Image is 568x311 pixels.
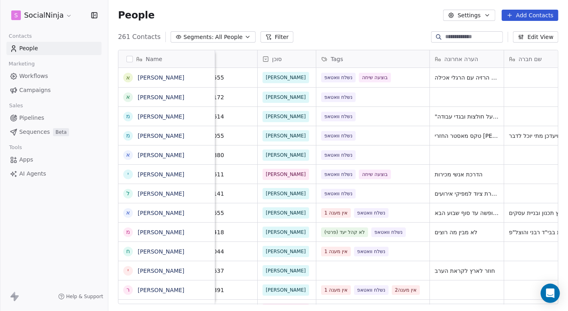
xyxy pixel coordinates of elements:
a: [PERSON_NAME] [138,74,184,81]
div: א [126,209,130,217]
span: Pipelines [19,114,44,122]
a: [PERSON_NAME] [138,248,184,255]
a: [PERSON_NAME] [138,190,184,197]
a: Pipelines [6,111,102,125]
a: Help & Support [58,293,103,300]
span: [PERSON_NAME] [266,132,306,140]
span: 0507678172 [188,93,252,101]
div: Name [118,50,215,68]
span: Marketing [5,58,38,70]
span: 0524491044 [188,248,252,256]
span: Contacts [5,30,35,42]
span: 0504776655 [188,209,252,217]
span: חוזר לארץ לקראת הערב [435,267,499,275]
div: ר [126,286,130,294]
div: ל [126,189,130,198]
span: נשלח וואטאפ [354,247,389,256]
div: מ [126,131,130,140]
div: ח [126,247,130,256]
span: 261 Contacts [118,32,161,42]
span: People [19,44,38,53]
span: 0544934141 [188,190,252,198]
span: נשלח וואטאפ [321,131,356,141]
button: Edit View [513,31,558,43]
span: [PERSON_NAME] [266,190,306,198]
span: Campaigns [19,86,51,94]
span: טקס מאסטר החזרי [PERSON_NAME] [435,132,499,140]
span: נשלח וואטאפ [321,92,356,102]
a: [PERSON_NAME] [138,287,184,293]
span: Segments: [183,33,214,41]
span: 0525086611 [188,170,252,178]
span: 0505105055 [188,132,252,140]
span: [PERSON_NAME] [266,267,306,275]
span: Beta [53,128,69,136]
button: Settings [443,10,495,21]
span: [PERSON_NAME] [266,286,306,294]
span: "ים הדפסות"על חולצות ובגדי עבודה [435,113,499,121]
a: SequencesBeta [6,125,102,139]
span: נשלח וואטאפ [354,285,389,295]
span: אין מענה 1 [321,247,351,256]
span: [PERSON_NAME] [266,170,306,178]
span: Workflows [19,72,48,80]
a: [PERSON_NAME] [138,152,184,158]
div: א [126,151,130,159]
a: [PERSON_NAME] [138,268,184,274]
span: אין מענה 1 [321,208,351,218]
span: הדרכת אנשי מכירות [435,170,499,178]
span: Name [146,55,162,63]
a: [PERSON_NAME] [138,94,184,100]
span: 0528677880 [188,151,252,159]
span: [PERSON_NAME] [266,93,306,101]
a: [PERSON_NAME] [138,113,184,120]
a: [PERSON_NAME] [138,210,184,216]
span: שם חברה [519,55,542,63]
span: [PERSON_NAME] [266,228,306,236]
span: Sales [6,100,26,112]
a: Campaigns [6,84,102,97]
span: People [118,9,155,21]
span: 0527331891 [188,286,252,294]
span: Tools [6,141,25,153]
span: 0505159637 [188,267,252,275]
span: [PERSON_NAME] [266,151,306,159]
a: Workflows [6,70,102,83]
span: נשלח וואטאפ [321,73,356,82]
button: SSocialNinja [10,8,74,22]
span: לא קהל יעד (פרטי) [321,227,368,237]
span: 0503808555 [188,74,252,82]
span: נשלח וואטאפ [321,112,356,121]
span: 0535500418 [188,228,252,236]
span: [PERSON_NAME] [266,209,306,217]
span: [PERSON_NAME] [266,74,306,82]
span: S [14,11,18,19]
div: מ [126,228,130,236]
span: לא מבין מה רוצים [435,228,499,236]
span: AI Agents [19,170,46,178]
span: הערה אחרונה [444,55,478,63]
span: נשלח וואטאפ [371,227,406,237]
div: י [127,266,128,275]
span: נשלח וואטאפ [354,208,389,218]
span: בחופשה עד סוף שבוע הבא [435,209,499,217]
div: Tel [183,50,257,68]
div: Tags [316,50,430,68]
span: All People [215,33,242,41]
a: [PERSON_NAME] [138,229,184,235]
span: [PERSON_NAME] [266,113,306,121]
a: Apps [6,153,102,166]
a: AI Agents [6,167,102,180]
span: Apps [19,155,33,164]
a: [PERSON_NAME] [138,133,184,139]
span: סוכן [272,55,282,63]
span: 0546856614 [188,113,252,121]
span: נשלח וואטאפ [321,189,356,198]
span: בוצעה שיחה [359,73,391,82]
button: Add Contacts [502,10,558,21]
span: Sequences [19,128,50,136]
div: הערה אחרונה [430,50,504,68]
span: נשלח וואטאפ [321,150,356,160]
span: SocialNinja [24,10,64,20]
span: Help & Support [66,293,103,300]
